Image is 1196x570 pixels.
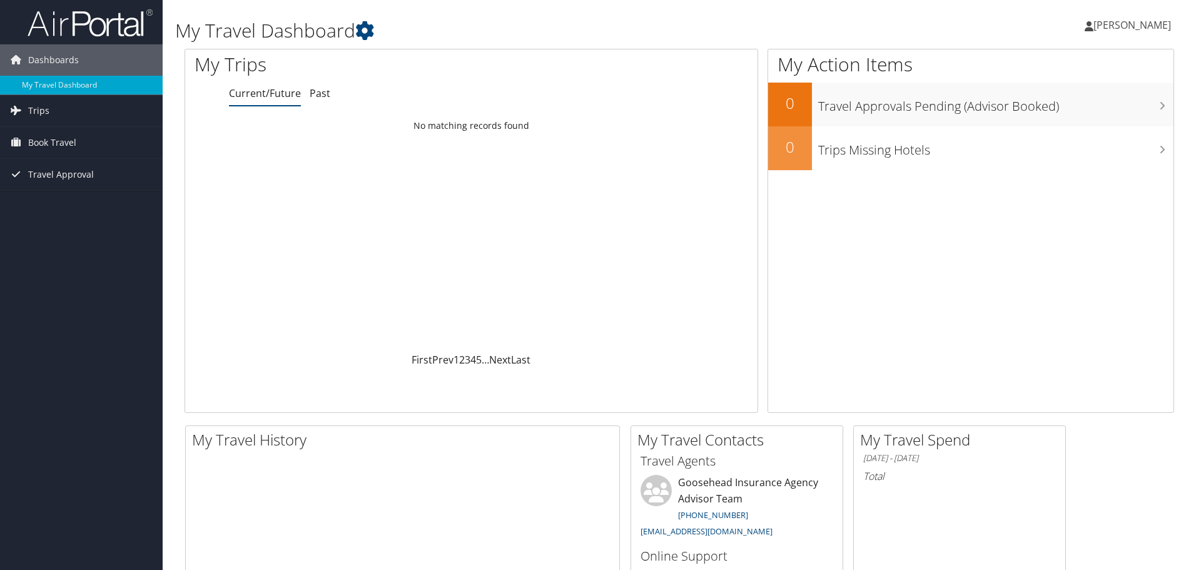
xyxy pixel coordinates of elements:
[28,44,79,76] span: Dashboards
[511,353,530,367] a: Last
[768,93,812,114] h2: 0
[412,353,432,367] a: First
[1093,18,1171,32] span: [PERSON_NAME]
[641,547,833,565] h3: Online Support
[454,353,459,367] a: 1
[768,83,1173,126] a: 0Travel Approvals Pending (Advisor Booked)
[192,429,619,450] h2: My Travel History
[863,469,1056,483] h6: Total
[432,353,454,367] a: Prev
[175,18,848,44] h1: My Travel Dashboard
[641,526,773,537] a: [EMAIL_ADDRESS][DOMAIN_NAME]
[482,353,489,367] span: …
[863,452,1056,464] h6: [DATE] - [DATE]
[678,509,748,521] a: [PHONE_NUMBER]
[195,51,510,78] h1: My Trips
[634,475,839,542] li: Goosehead Insurance Agency Advisor Team
[310,86,330,100] a: Past
[229,86,301,100] a: Current/Future
[459,353,465,367] a: 2
[476,353,482,367] a: 5
[465,353,470,367] a: 3
[1085,6,1183,44] a: [PERSON_NAME]
[28,159,94,190] span: Travel Approval
[860,429,1065,450] h2: My Travel Spend
[818,135,1173,159] h3: Trips Missing Hotels
[470,353,476,367] a: 4
[818,91,1173,115] h3: Travel Approvals Pending (Advisor Booked)
[28,8,153,38] img: airportal-logo.png
[768,126,1173,170] a: 0Trips Missing Hotels
[641,452,833,470] h3: Travel Agents
[28,95,49,126] span: Trips
[768,51,1173,78] h1: My Action Items
[28,127,76,158] span: Book Travel
[768,136,812,158] h2: 0
[489,353,511,367] a: Next
[637,429,843,450] h2: My Travel Contacts
[185,115,758,137] td: No matching records found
